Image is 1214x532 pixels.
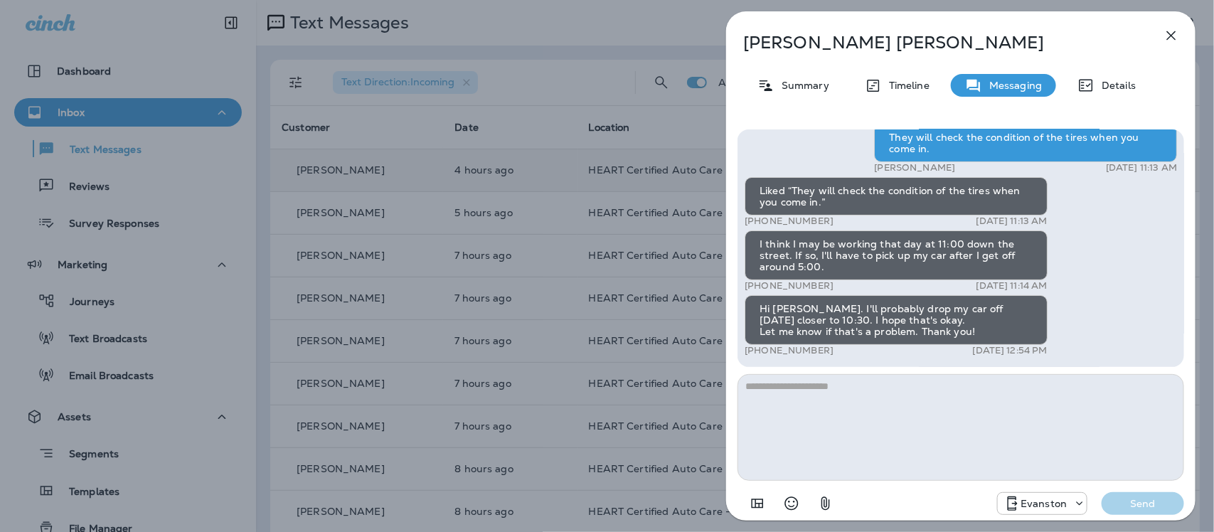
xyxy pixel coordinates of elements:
p: Evanston [1021,498,1067,509]
p: [PERSON_NAME] [PERSON_NAME] [743,33,1132,53]
button: Add in a premade template [743,489,772,518]
p: [PHONE_NUMBER] [745,216,834,227]
div: Hi [PERSON_NAME]. I'll probably drop my car off [DATE] closer to 10:30. I hope that's okay. Let m... [745,295,1048,345]
p: Timeline [882,80,930,91]
p: [DATE] 11:13 AM [1106,162,1177,174]
p: Summary [774,80,829,91]
p: [PHONE_NUMBER] [745,280,834,292]
div: +1 (847) 892-1225 [998,495,1087,512]
p: [DATE] 11:14 AM [976,280,1047,292]
button: Select an emoji [777,489,806,518]
div: I think I may be working that day at 11:00 down the street. If so, I'll have to pick up my car af... [745,230,1048,280]
div: Liked “They will check the condition of the tires when you come in.” [745,177,1048,216]
p: [DATE] 11:13 AM [976,216,1047,227]
p: [PERSON_NAME] [874,162,955,174]
p: Details [1095,80,1136,91]
p: [PHONE_NUMBER] [745,345,834,356]
p: Messaging [982,80,1042,91]
p: [DATE] 12:54 PM [972,345,1047,356]
div: They will check the condition of the tires when you come in. [874,124,1177,162]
